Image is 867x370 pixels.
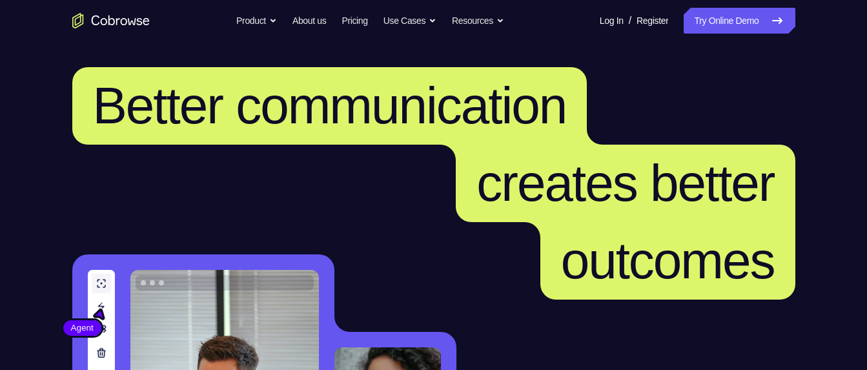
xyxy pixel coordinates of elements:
span: Agent [63,322,101,334]
span: outcomes [561,232,775,289]
span: creates better [476,154,774,212]
button: Use Cases [383,8,436,34]
span: / [629,13,631,28]
a: Go to the home page [72,13,150,28]
a: Try Online Demo [684,8,795,34]
a: About us [292,8,326,34]
a: Log In [600,8,624,34]
span: Better communication [93,77,567,134]
a: Pricing [342,8,367,34]
a: Register [637,8,668,34]
button: Product [236,8,277,34]
button: Resources [452,8,504,34]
